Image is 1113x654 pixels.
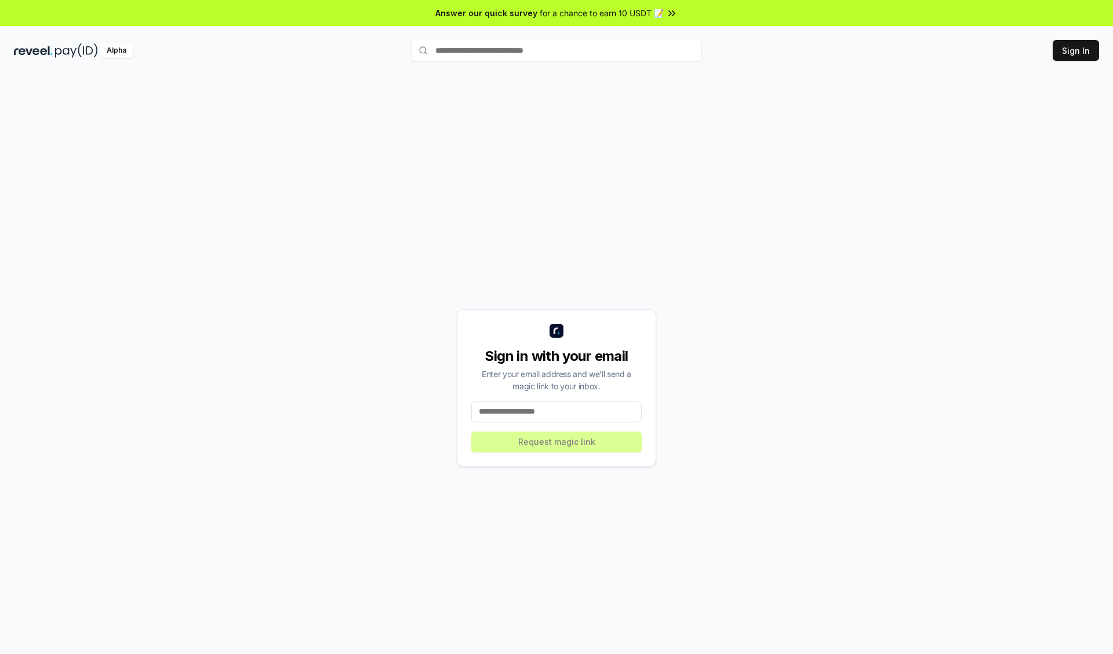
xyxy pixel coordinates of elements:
div: Sign in with your email [471,347,642,366]
span: Answer our quick survey [435,7,537,19]
button: Sign In [1053,40,1099,61]
div: Enter your email address and we’ll send a magic link to your inbox. [471,368,642,392]
img: logo_small [550,324,563,338]
span: for a chance to earn 10 USDT 📝 [540,7,664,19]
div: Alpha [100,43,133,58]
img: pay_id [55,43,98,58]
img: reveel_dark [14,43,53,58]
